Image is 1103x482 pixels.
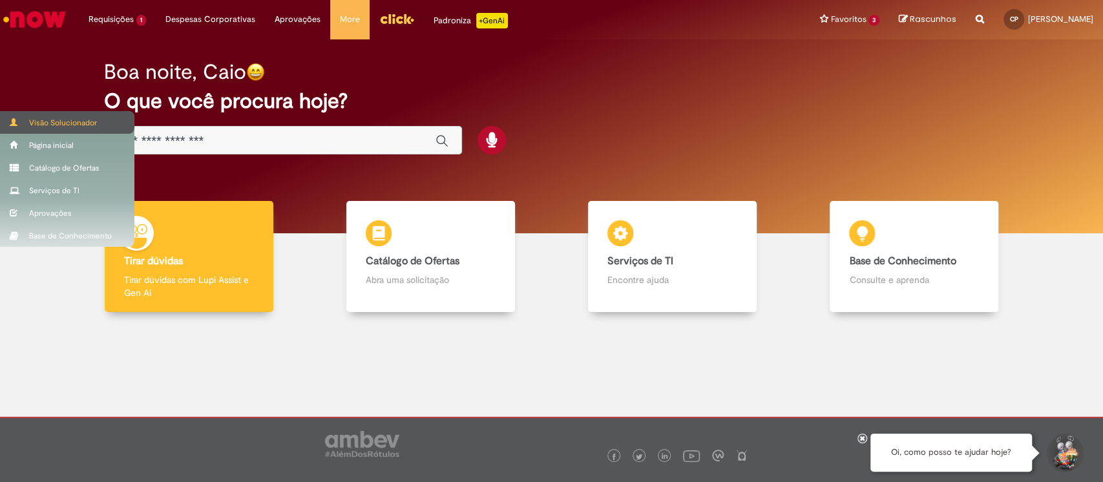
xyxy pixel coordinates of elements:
[275,13,320,26] span: Aprovações
[124,273,254,299] p: Tirar dúvidas com Lupi Assist e Gen Ai
[793,201,1035,313] a: Base de Conhecimento Consulte e aprenda
[899,14,956,26] a: Rascunhos
[340,13,360,26] span: More
[607,255,673,267] b: Serviços de TI
[830,13,866,26] span: Favoritos
[849,273,979,286] p: Consulte e aprenda
[1028,14,1093,25] span: [PERSON_NAME]
[366,255,459,267] b: Catálogo de Ofertas
[868,15,879,26] span: 3
[124,255,183,267] b: Tirar dúvidas
[246,63,265,81] img: happy-face.png
[89,13,134,26] span: Requisições
[68,201,310,313] a: Tirar dúvidas Tirar dúvidas com Lupi Assist e Gen Ai
[366,273,496,286] p: Abra uma solicitação
[1010,15,1018,23] span: CP
[712,450,724,461] img: logo_footer_workplace.png
[662,453,668,461] img: logo_footer_linkedin.png
[1,6,68,32] img: ServiceNow
[165,13,255,26] span: Despesas Corporativas
[849,255,956,267] b: Base de Conhecimento
[636,454,642,460] img: logo_footer_twitter.png
[476,13,508,28] p: +GenAi
[104,90,999,112] h2: O que você procura hoje?
[611,454,617,460] img: logo_footer_facebook.png
[136,15,146,26] span: 1
[552,201,793,313] a: Serviços de TI Encontre ajuda
[683,447,700,464] img: logo_footer_youtube.png
[736,450,748,461] img: logo_footer_naosei.png
[910,13,956,25] span: Rascunhos
[1045,434,1084,472] button: Iniciar Conversa de Suporte
[870,434,1032,472] div: Oi, como posso te ajudar hoje?
[607,273,737,286] p: Encontre ajuda
[104,61,246,83] h2: Boa noite, Caio
[379,9,414,28] img: click_logo_yellow_360x200.png
[434,13,508,28] div: Padroniza
[310,201,551,313] a: Catálogo de Ofertas Abra uma solicitação
[325,431,399,457] img: logo_footer_ambev_rotulo_gray.png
